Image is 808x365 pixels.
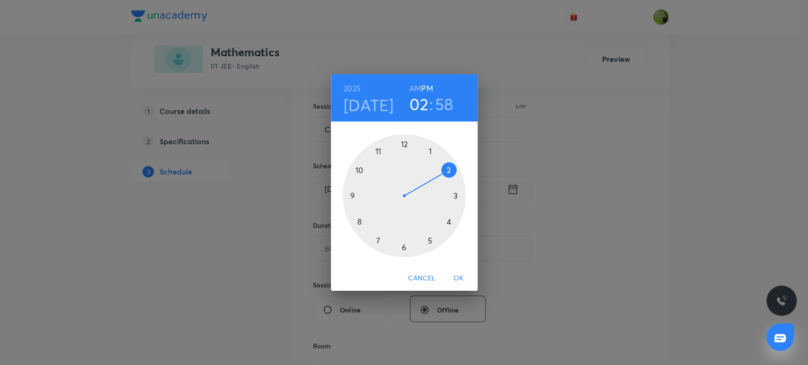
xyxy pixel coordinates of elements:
[344,95,394,115] button: [DATE]
[409,82,421,95] button: AM
[408,272,435,284] span: Cancel
[421,82,433,95] button: PM
[404,269,439,287] button: Cancel
[429,94,433,114] h3: :
[447,272,470,284] span: OK
[344,82,361,95] button: 2025
[444,269,474,287] button: OK
[435,94,453,114] button: 58
[409,94,428,114] button: 02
